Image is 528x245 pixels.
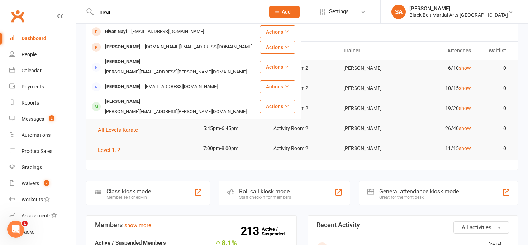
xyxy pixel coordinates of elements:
button: All Levels Karate [98,126,143,134]
div: Member self check-in [106,195,151,200]
div: SA [391,5,406,19]
a: Payments [9,79,76,95]
span: All activities [462,224,491,231]
span: 2 [44,180,49,186]
td: [PERSON_NAME] [337,80,407,97]
td: 10/15 [407,80,477,97]
td: 7:00pm-8:00pm [197,140,267,157]
a: Messages 2 [9,111,76,127]
span: Level 1, 2 [98,147,120,153]
a: Assessments [9,208,76,224]
div: [EMAIL_ADDRESS][DOMAIN_NAME] [129,27,206,37]
div: Gradings [22,164,42,170]
h3: Recent Activity [317,221,509,229]
th: Attendees [407,42,477,60]
th: Location [267,42,337,60]
div: Great for the front desk [379,195,459,200]
button: Actions [260,61,295,73]
a: show [459,85,471,91]
div: [EMAIL_ADDRESS][DOMAIN_NAME] [143,82,220,92]
td: Activity Room 2 [267,120,337,137]
div: [PERSON_NAME] [409,5,508,12]
a: show [459,105,471,111]
button: Actions [260,41,295,54]
div: Tasks [22,229,34,235]
button: Actions [260,100,295,113]
td: 11/15 [407,140,477,157]
td: 26/40 [407,120,477,137]
div: Staff check-in for members [239,195,291,200]
button: Actions [260,80,295,93]
div: [DOMAIN_NAME][EMAIL_ADDRESS][DOMAIN_NAME] [143,42,255,52]
button: All activities [453,221,509,234]
div: Roll call kiosk mode [239,188,291,195]
input: Search... [94,7,260,17]
a: Tasks [9,224,76,240]
div: Product Sales [22,148,52,154]
a: show more [124,222,151,229]
div: Calendar [22,68,42,73]
div: Waivers [22,181,39,186]
a: Automations [9,127,76,143]
h3: Members [95,221,288,229]
td: Activity Room 2 [267,60,337,77]
div: Reports [22,100,39,106]
div: Assessments [22,213,57,218]
a: show [459,145,471,151]
span: Add [282,9,291,15]
a: Gradings [9,159,76,176]
td: [PERSON_NAME] [337,120,407,137]
a: Reports [9,95,76,111]
div: Payments [22,84,44,90]
a: show [459,125,471,131]
strong: 213 [241,226,262,236]
div: Rivan Nayi [103,27,129,37]
td: [PERSON_NAME] [337,60,407,77]
button: Actions [260,25,295,38]
td: 0 [477,100,513,117]
td: Activity Room 2 [267,100,337,117]
td: Activity Room 2 [267,80,337,97]
iframe: Intercom live chat [7,221,24,238]
div: People [22,52,37,57]
a: Calendar [9,63,76,79]
td: [PERSON_NAME] [337,100,407,117]
a: Workouts [9,192,76,208]
div: Dashboard [22,35,46,41]
span: All Levels Karate [98,127,138,133]
div: [PERSON_NAME][EMAIL_ADDRESS][PERSON_NAME][DOMAIN_NAME] [103,107,249,117]
div: Workouts [22,197,43,202]
td: 0 [477,60,513,77]
span: Settings [329,4,349,20]
td: 0 [477,80,513,97]
div: [PERSON_NAME][EMAIL_ADDRESS][PERSON_NAME][DOMAIN_NAME] [103,67,249,77]
td: 0 [477,120,513,137]
span: 1 [22,221,28,226]
th: Waitlist [477,42,513,60]
div: Black Belt Martial Arts [GEOGRAPHIC_DATA] [409,12,508,18]
span: 2 [49,115,54,121]
div: General attendance kiosk mode [379,188,459,195]
a: 213Active / Suspended [262,221,293,241]
a: Dashboard [9,30,76,47]
div: Automations [22,132,51,138]
td: Activity Room 2 [267,140,337,157]
div: [PERSON_NAME] [103,82,143,92]
div: [PERSON_NAME] [103,42,143,52]
a: Waivers 2 [9,176,76,192]
h3: Coming up [DATE] [94,26,510,33]
button: Add [269,6,300,18]
div: Class kiosk mode [106,188,151,195]
th: Trainer [337,42,407,60]
button: Level 1, 2 [98,146,125,154]
div: [PERSON_NAME] [103,96,143,107]
td: 6/10 [407,60,477,77]
div: Messages [22,116,44,122]
td: 19/20 [407,100,477,117]
td: 5:45pm-6:45pm [197,120,267,137]
a: Clubworx [9,7,27,25]
td: [PERSON_NAME] [337,140,407,157]
td: 0 [477,140,513,157]
a: show [459,65,471,71]
div: [PERSON_NAME] [103,57,143,67]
